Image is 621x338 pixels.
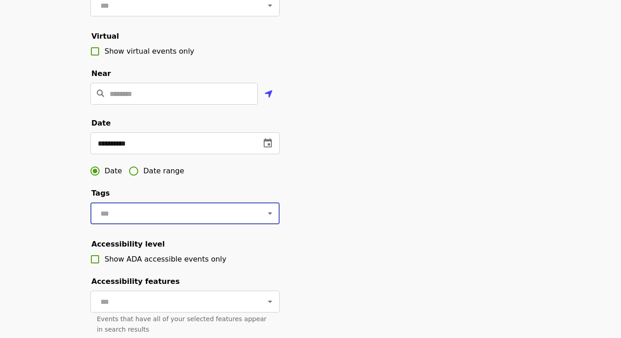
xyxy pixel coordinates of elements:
[258,84,280,106] button: Use my location
[264,207,276,220] button: Open
[97,89,104,98] i: search icon
[91,32,119,40] span: Virtual
[105,166,122,177] span: Date
[91,119,111,127] span: Date
[97,315,266,333] span: Events that have all of your selected features appear in search results
[264,295,276,308] button: Open
[265,89,273,100] i: location-arrow icon
[91,240,165,248] span: Accessibility level
[105,47,194,55] span: Show virtual events only
[91,277,180,286] span: Accessibility features
[257,132,279,154] button: change date
[91,189,110,197] span: Tags
[91,69,111,78] span: Near
[110,83,258,105] input: Location
[143,166,184,177] span: Date range
[105,255,226,263] span: Show ADA accessible events only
